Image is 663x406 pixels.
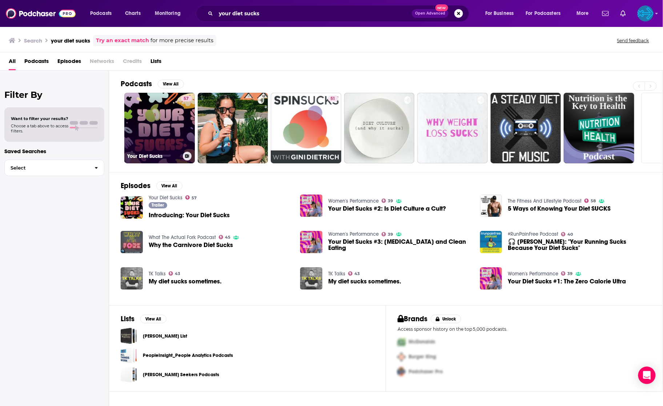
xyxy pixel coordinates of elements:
span: Charts [125,8,141,19]
a: 51 [328,96,338,101]
a: Why the Carnivore Diet Sucks [149,242,233,248]
a: 58 [584,199,596,203]
button: open menu [521,8,571,19]
span: 43 [175,272,180,275]
button: open menu [480,8,523,19]
h3: Search [24,37,42,44]
a: TK Talks [149,271,166,277]
a: Women's Performance [328,231,379,237]
span: Networks [90,55,114,70]
span: My diet sucks sometimes. [328,278,401,284]
a: Mike Peditto_Job Seekers Podcasts [121,366,137,383]
span: Podchaser Pro [409,369,443,375]
span: Want to filter your results? [11,116,68,121]
span: 57 [184,95,189,103]
a: Podchaser - Follow, Share and Rate Podcasts [6,7,76,20]
img: My diet sucks sometimes. [300,267,322,290]
a: Your Diet Sucks #1: The Zero Calorie Ultra [508,278,626,284]
h2: Brands [398,314,428,323]
span: Your Diet Sucks #3: [MEDICAL_DATA] and Clean Eating [328,239,471,251]
a: 43 [169,271,181,276]
span: New [435,4,449,11]
a: [PERSON_NAME] List [143,332,187,340]
img: Second Pro Logo [395,350,409,365]
span: 51 [331,95,335,103]
a: TK Talks [328,271,345,277]
button: Show profile menu [638,5,654,21]
a: 51 [271,93,341,163]
span: Credits [123,55,142,70]
h3: your diet sucks [51,37,90,44]
span: 43 [355,272,360,275]
p: Saved Searches [4,148,104,155]
h2: Episodes [121,181,150,190]
span: 39 [388,199,393,203]
span: 57 [192,196,197,200]
img: 5 Ways of Knowing Your Diet SUCKS [480,195,502,217]
a: 43 [348,271,360,276]
span: Lists [150,55,161,70]
a: #RunPainFree Podcast [508,231,558,237]
a: Charts [120,8,145,19]
button: View All [158,80,184,88]
a: Your Diet Sucks #1: The Zero Calorie Ultra [480,267,502,290]
a: Episodes [57,55,81,70]
a: PeopleInsight_People Analytics Podcasts [121,347,137,363]
span: 40 [568,233,573,236]
img: Introducing: Your Diet Sucks [121,196,143,219]
img: Your Diet Sucks #3: Orthorexia and Clean Eating [300,231,322,253]
a: Women's Performance [508,271,558,277]
a: 57Your Diet Sucks [124,93,195,163]
a: Why the Carnivore Diet Sucks [121,231,143,253]
img: First Pro Logo [395,335,409,350]
a: Your Diet Sucks #2: Is Diet Culture a Cult? [328,206,446,212]
a: 40 [561,232,573,236]
a: Introducing: Your Diet Sucks [149,212,230,218]
span: Logged in as backbonemedia [638,5,654,21]
a: ListsView All [121,314,166,323]
img: My diet sucks sometimes. [121,267,143,290]
a: Marcus Lohrmann_Religion_Total List [121,328,137,344]
a: 39 [382,199,393,203]
span: More [576,8,589,19]
button: Select [4,160,104,176]
a: Your Diet Sucks #2: Is Diet Culture a Cult? [300,195,322,217]
a: My diet sucks sometimes. [149,278,222,284]
button: Unlock [431,315,462,323]
span: 58 [591,199,596,203]
span: 39 [388,233,393,236]
a: 45 [219,235,231,239]
img: User Profile [638,5,654,21]
a: Your Diet Sucks #3: Orthorexia and Clean Eating [328,239,471,251]
button: Send feedback [615,37,651,44]
h2: Lists [121,314,134,323]
h3: Your Diet Sucks [127,153,180,159]
a: [PERSON_NAME] Seekers Podcasts [143,371,219,379]
button: View All [140,315,166,323]
a: Try an exact match [96,36,149,45]
a: 5 Ways of Knowing Your Diet SUCKS [508,206,611,212]
button: open menu [85,8,121,19]
h2: Filter By [4,89,104,100]
div: Open Intercom Messenger [638,367,656,384]
span: 39 [568,272,573,275]
a: PeopleInsight_People Analytics Podcasts [143,351,233,359]
img: Third Pro Logo [395,365,409,379]
a: The Fitness And Lifestyle Podcast [508,198,582,204]
a: Women's Performance [328,198,379,204]
a: Show notifications dropdown [618,7,629,20]
button: Open AdvancedNew [412,9,449,18]
a: 🎧 Adam Gilbert: "Your Running Sucks Because Your Diet Sucks" [480,231,502,253]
